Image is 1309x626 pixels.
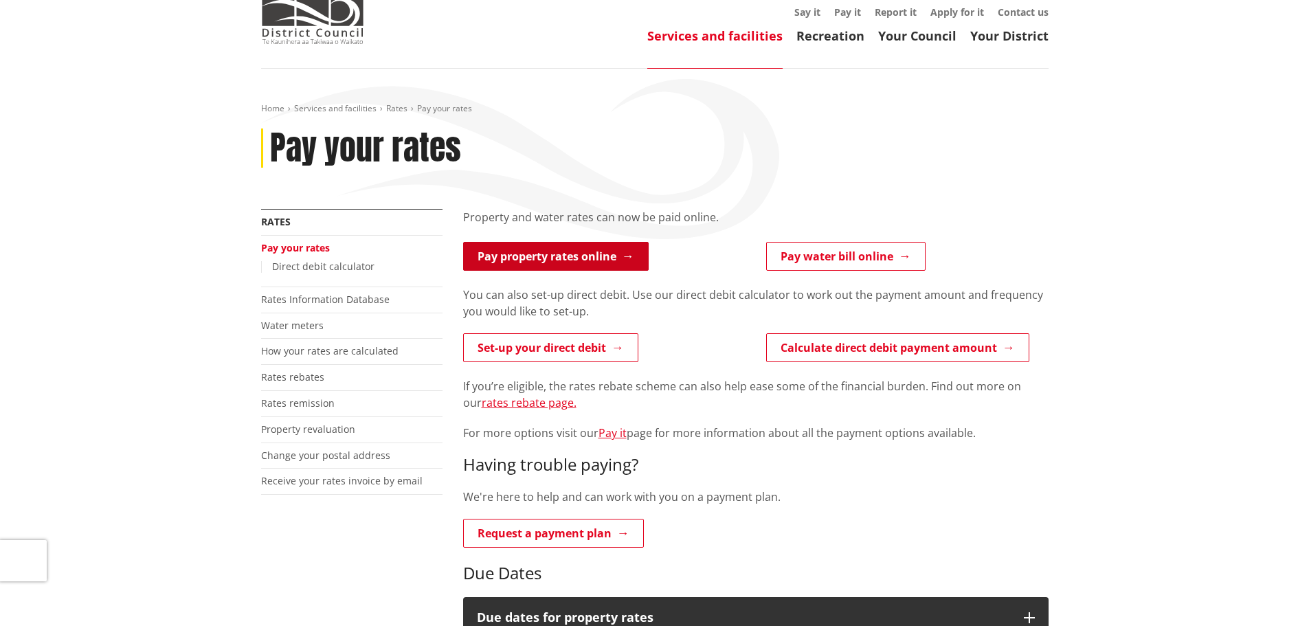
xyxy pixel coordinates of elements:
[261,293,390,306] a: Rates Information Database
[261,102,284,114] a: Home
[463,425,1049,441] p: For more options visit our page for more information about all the payment options available.
[477,611,1010,625] h3: Due dates for property rates
[386,102,407,114] a: Rates
[875,5,917,19] a: Report it
[482,395,577,410] a: rates rebate page.
[261,449,390,462] a: Change your postal address
[463,333,638,362] a: Set-up your direct debit
[647,27,783,44] a: Services and facilities
[463,378,1049,411] p: If you’re eligible, the rates rebate scheme can also help ease some of the financial burden. Find...
[261,215,291,228] a: Rates
[1246,568,1295,618] iframe: Messenger Launcher
[970,27,1049,44] a: Your District
[766,242,926,271] a: Pay water bill online
[794,5,820,19] a: Say it
[766,333,1029,362] a: Calculate direct debit payment amount
[998,5,1049,19] a: Contact us
[261,474,423,487] a: Receive your rates invoice by email
[463,242,649,271] a: Pay property rates online
[878,27,956,44] a: Your Council
[463,209,1049,242] div: Property and water rates can now be paid online.
[261,241,330,254] a: Pay your rates
[463,455,1049,475] h3: Having trouble paying?
[463,489,1049,505] p: We're here to help and can work with you on a payment plan.
[270,128,461,168] h1: Pay your rates
[261,344,399,357] a: How your rates are calculated
[261,396,335,410] a: Rates remission
[796,27,864,44] a: Recreation
[294,102,377,114] a: Services and facilities
[930,5,984,19] a: Apply for it
[598,425,627,440] a: Pay it
[261,423,355,436] a: Property revaluation
[834,5,861,19] a: Pay it
[261,370,324,383] a: Rates rebates
[417,102,472,114] span: Pay your rates
[272,260,374,273] a: Direct debit calculator
[261,319,324,332] a: Water meters
[261,103,1049,115] nav: breadcrumb
[463,287,1049,320] p: You can also set-up direct debit. Use our direct debit calculator to work out the payment amount ...
[463,563,1049,583] h3: Due Dates
[463,519,644,548] a: Request a payment plan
